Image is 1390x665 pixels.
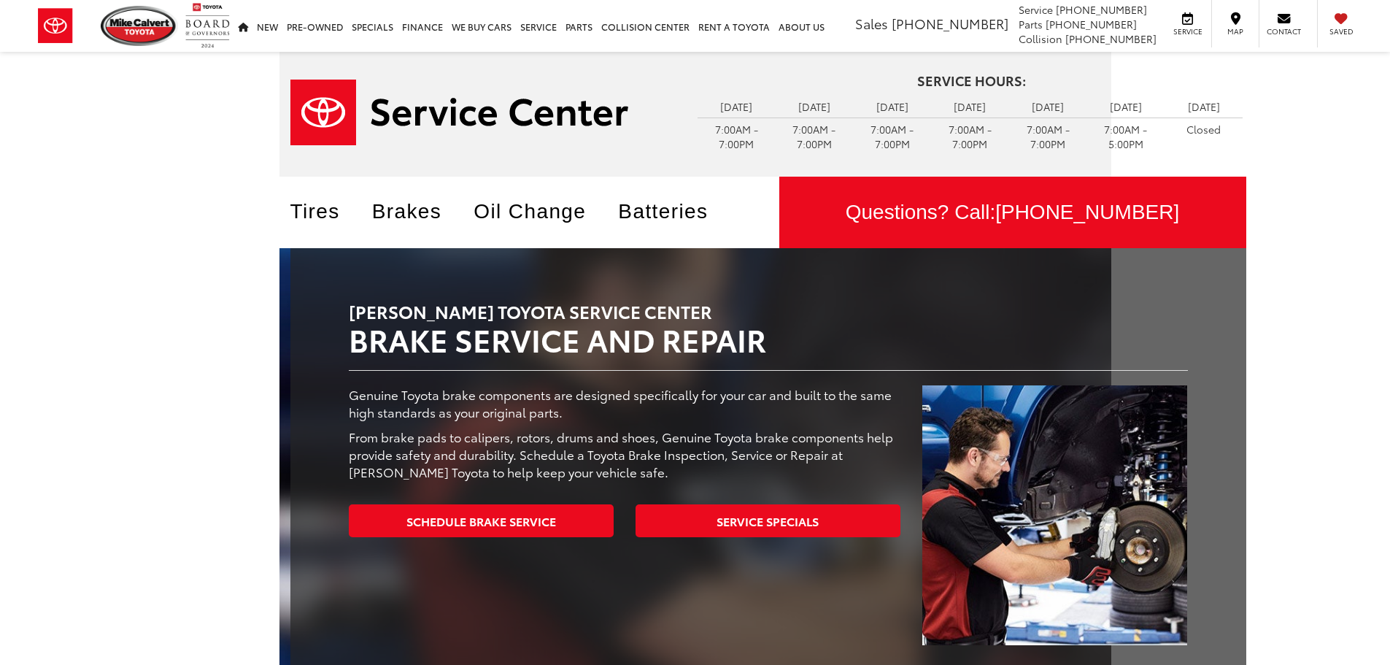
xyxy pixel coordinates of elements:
[1165,96,1243,118] td: [DATE]
[892,14,1008,33] span: [PHONE_NUMBER]
[1019,31,1062,46] span: Collision
[349,299,712,323] span: [PERSON_NAME] Toyota Service Center
[698,74,1246,88] h4: Service Hours:
[349,288,1188,355] h2: Brake Service And Repair
[101,6,178,46] img: Mike Calvert Toyota
[931,118,1009,155] td: 7:00AM - 7:00PM
[290,80,676,145] a: Service Center | Mike Calvert Toyota in Houston TX
[349,428,901,480] p: From brake pads to calipers, rotors, drums and shoes, Genuine Toyota brake components help provid...
[1087,118,1165,155] td: 7:00AM - 5:00PM
[995,201,1179,223] span: [PHONE_NUMBER]
[349,385,901,420] p: Genuine Toyota brake components are designed specifically for your car and built to the same high...
[1267,26,1301,36] span: Contact
[779,177,1246,248] a: Questions? Call:[PHONE_NUMBER]
[776,96,854,118] td: [DATE]
[698,96,776,118] td: [DATE]
[290,200,362,223] a: Tires
[1325,26,1357,36] span: Saved
[853,96,931,118] td: [DATE]
[1019,2,1053,17] span: Service
[349,504,614,537] a: Schedule Brake Service
[1065,31,1157,46] span: [PHONE_NUMBER]
[1009,96,1087,118] td: [DATE]
[1219,26,1251,36] span: Map
[779,177,1246,248] div: Questions? Call:
[922,385,1187,645] img: Service Center | Mike Calvert Toyota in Houston TX
[1056,2,1147,17] span: [PHONE_NUMBER]
[853,118,931,155] td: 7:00AM - 7:00PM
[636,504,900,537] a: Service Specials
[931,96,1009,118] td: [DATE]
[776,118,854,155] td: 7:00AM - 7:00PM
[698,118,776,155] td: 7:00AM - 7:00PM
[1087,96,1165,118] td: [DATE]
[855,14,888,33] span: Sales
[290,80,628,145] img: Service Center | Mike Calvert Toyota in Houston TX
[1046,17,1137,31] span: [PHONE_NUMBER]
[474,200,608,223] a: Oil Change
[618,200,730,223] a: Batteries
[1165,118,1243,140] td: Closed
[1171,26,1204,36] span: Service
[372,200,464,223] a: Brakes
[1009,118,1087,155] td: 7:00AM - 7:00PM
[1019,17,1043,31] span: Parts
